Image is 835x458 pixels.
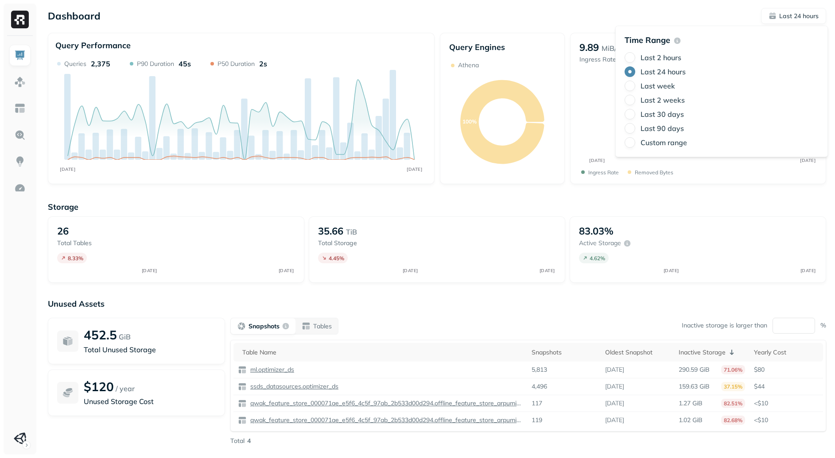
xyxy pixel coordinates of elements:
[247,382,338,391] a: ssds_datasources.optimizer_ds
[249,382,338,391] p: ssds_datasources.optimizer_ds
[754,399,819,408] p: <$10
[259,59,267,68] p: 2s
[60,166,75,172] tspan: [DATE]
[64,60,86,68] p: Queries
[605,416,624,424] p: [DATE]
[247,399,523,408] a: qwak_feature_store_000071ae_e5f6_4c5f_97ab_2b533d00d294.offline_feature_store_arpumizer_user_leve...
[179,59,191,68] p: 45s
[458,61,479,69] p: Athena
[641,67,686,76] label: Last 24 hours
[48,299,826,309] p: Unused Assets
[11,11,29,28] img: Ryft
[590,158,605,163] tspan: [DATE]
[539,268,555,273] tspan: [DATE]
[14,103,26,114] img: Asset Explorer
[721,382,745,391] p: 37.15%
[754,366,819,374] p: $80
[247,366,294,374] a: ml.optimizer_ds
[663,268,679,273] tspan: [DATE]
[48,202,826,212] p: Storage
[318,225,343,237] p: 35.66
[84,344,216,355] p: Total Unused Storage
[57,239,140,247] p: Total tables
[242,348,523,357] div: Table Name
[605,399,624,408] p: [DATE]
[238,416,247,425] img: table
[249,366,294,374] p: ml.optimizer_ds
[641,138,687,147] label: Custom range
[679,348,726,357] p: Inactive Storage
[641,81,675,90] label: Last week
[14,432,26,445] img: Unity
[761,8,826,24] button: Last 24 hours
[14,182,26,194] img: Optimization
[247,416,523,424] a: qwak_feature_store_000071ae_e5f6_4c5f_97ab_2b533d00d294.offline_feature_store_arpumizer_game_user...
[754,416,819,424] p: <$10
[217,60,255,68] p: P50 Duration
[230,437,245,445] p: Total
[641,110,684,119] label: Last 30 days
[579,239,621,247] p: Active storage
[721,416,745,425] p: 82.68%
[625,35,670,45] p: Time Range
[532,366,547,374] p: 5,813
[532,382,547,391] p: 4,496
[141,268,157,273] tspan: [DATE]
[462,118,477,125] text: 100%
[84,327,117,343] p: 452.5
[238,399,247,408] img: table
[532,348,596,357] div: Snapshots
[14,129,26,141] img: Query Explorer
[641,53,681,62] label: Last 2 hours
[754,348,819,357] div: Yearly Cost
[249,399,523,408] p: qwak_feature_store_000071ae_e5f6_4c5f_97ab_2b533d00d294.offline_feature_store_arpumizer_user_leve...
[48,10,101,22] p: Dashboard
[14,76,26,88] img: Assets
[238,366,247,374] img: table
[402,268,418,273] tspan: [DATE]
[579,225,614,237] p: 83.03%
[318,239,401,247] p: Total storage
[590,255,605,262] p: 4.62 %
[721,399,745,408] p: 82.51%
[14,156,26,167] img: Insights
[68,255,83,262] p: 8.33 %
[91,59,110,68] p: 2,375
[84,379,114,394] p: $120
[679,399,703,408] p: 1.27 GiB
[679,366,710,374] p: 290.59 GiB
[116,383,135,394] p: / year
[679,382,710,391] p: 159.63 GiB
[249,322,280,331] p: Snapshots
[754,382,819,391] p: $44
[137,60,174,68] p: P90 Duration
[820,321,826,330] p: %
[800,268,816,273] tspan: [DATE]
[602,43,620,54] p: MiB/s
[313,322,332,331] p: Tables
[532,399,542,408] p: 117
[278,268,294,273] tspan: [DATE]
[605,382,624,391] p: [DATE]
[679,416,703,424] p: 1.02 GiB
[579,41,599,54] p: 9.89
[532,416,542,424] p: 119
[588,169,619,176] p: Ingress Rate
[800,158,816,163] tspan: [DATE]
[641,96,685,104] label: Last 2 weeks
[641,124,684,133] label: Last 90 days
[407,166,422,172] tspan: [DATE]
[57,225,69,237] p: 26
[635,169,673,176] p: Removed bytes
[249,416,523,424] p: qwak_feature_store_000071ae_e5f6_4c5f_97ab_2b533d00d294.offline_feature_store_arpumizer_game_user...
[779,12,819,20] p: Last 24 hours
[247,437,251,445] p: 4
[84,396,216,407] p: Unused Storage Cost
[605,366,624,374] p: [DATE]
[55,40,131,50] p: Query Performance
[682,321,767,330] p: Inactive storage is larger than
[346,227,357,237] p: TiB
[579,55,620,64] p: Ingress Rate
[119,331,131,342] p: GiB
[14,50,26,61] img: Dashboard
